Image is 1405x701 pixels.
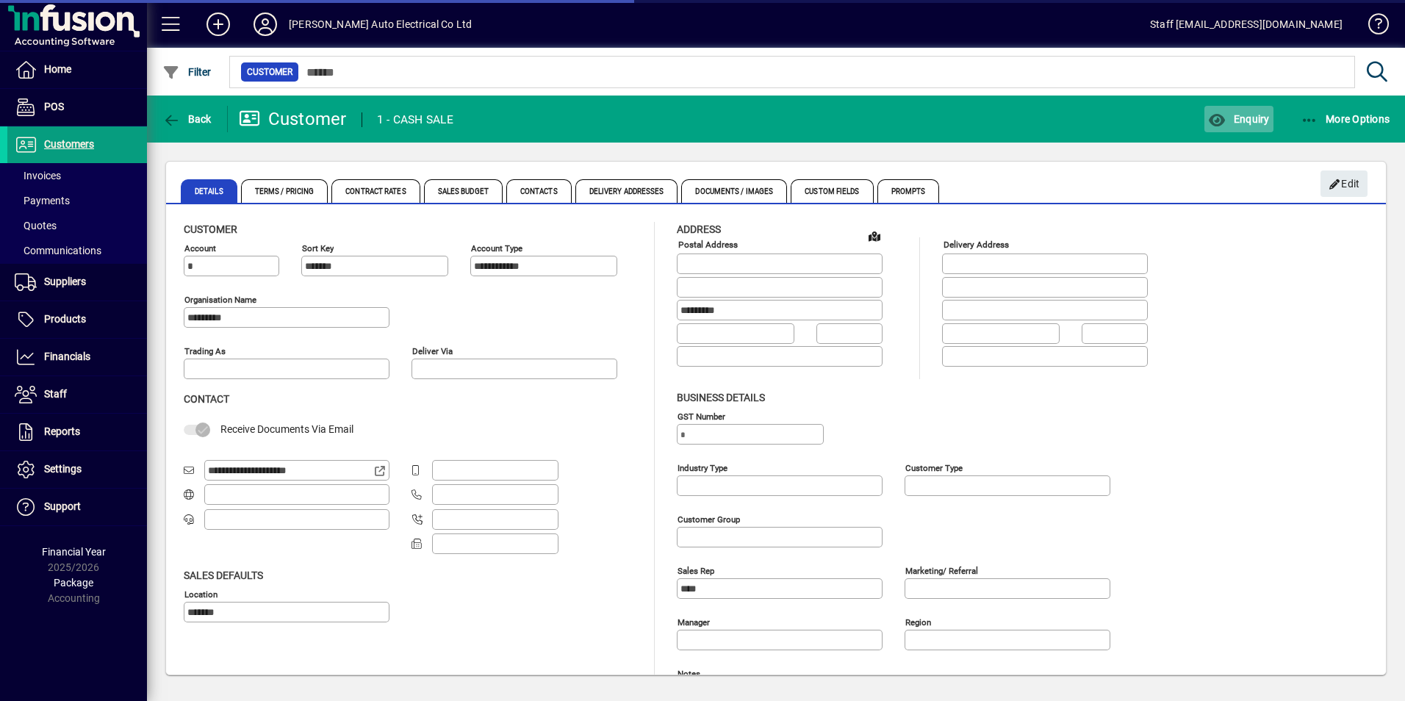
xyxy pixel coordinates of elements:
span: Details [181,179,237,203]
mat-label: Organisation name [184,295,256,305]
a: Home [7,51,147,88]
a: Support [7,489,147,525]
button: Add [195,11,242,37]
span: Enquiry [1208,113,1269,125]
span: Contract Rates [331,179,420,203]
span: Suppliers [44,276,86,287]
a: Reports [7,414,147,450]
span: Custom Fields [791,179,873,203]
span: Contact [184,393,229,405]
div: Staff [EMAIL_ADDRESS][DOMAIN_NAME] [1150,12,1343,36]
mat-label: Notes [678,668,700,678]
div: 1 - CASH SALE [377,108,453,132]
span: Contacts [506,179,572,203]
span: Sales Budget [424,179,503,203]
a: Financials [7,339,147,375]
span: Customer [184,223,237,235]
mat-label: Deliver via [412,346,453,356]
span: Package [54,577,93,589]
button: Filter [159,59,215,85]
span: Prompts [877,179,940,203]
a: Settings [7,451,147,488]
span: Delivery Addresses [575,179,678,203]
span: Staff [44,388,67,400]
span: Terms / Pricing [241,179,328,203]
span: Financials [44,350,90,362]
span: Quotes [15,220,57,231]
a: Communications [7,238,147,263]
div: Customer [239,107,347,131]
mat-label: Sort key [302,243,334,254]
mat-label: Customer type [905,462,963,472]
span: Address [677,223,721,235]
a: Payments [7,188,147,213]
mat-label: Trading as [184,346,226,356]
span: Financial Year [42,546,106,558]
button: Back [159,106,215,132]
span: Communications [15,245,101,256]
a: POS [7,89,147,126]
div: [PERSON_NAME] Auto Electrical Co Ltd [289,12,472,36]
mat-label: Account [184,243,216,254]
span: Invoices [15,170,61,181]
mat-label: Sales rep [678,565,714,575]
span: Settings [44,463,82,475]
a: Quotes [7,213,147,238]
span: Home [44,63,71,75]
span: Documents / Images [681,179,787,203]
mat-label: Customer group [678,514,740,524]
app-page-header-button: Back [147,106,228,132]
span: Business details [677,392,765,403]
a: Staff [7,376,147,413]
span: Products [44,313,86,325]
mat-label: Industry type [678,462,727,472]
span: Edit [1329,172,1360,196]
a: Knowledge Base [1357,3,1387,51]
mat-label: Account Type [471,243,522,254]
span: Receive Documents Via Email [220,423,353,435]
a: Invoices [7,163,147,188]
mat-label: Location [184,589,218,599]
mat-label: Region [905,616,931,627]
a: Suppliers [7,264,147,301]
button: More Options [1297,106,1394,132]
span: Customers [44,138,94,150]
a: View on map [863,224,886,248]
span: Support [44,500,81,512]
mat-label: GST Number [678,411,725,421]
span: Payments [15,195,70,206]
span: Customer [247,65,292,79]
mat-label: Manager [678,616,710,627]
span: POS [44,101,64,112]
button: Edit [1320,170,1368,197]
span: Sales defaults [184,569,263,581]
span: Back [162,113,212,125]
span: Reports [44,425,80,437]
span: More Options [1301,113,1390,125]
button: Profile [242,11,289,37]
mat-label: Marketing/ Referral [905,565,978,575]
button: Enquiry [1204,106,1273,132]
a: Products [7,301,147,338]
span: Filter [162,66,212,78]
